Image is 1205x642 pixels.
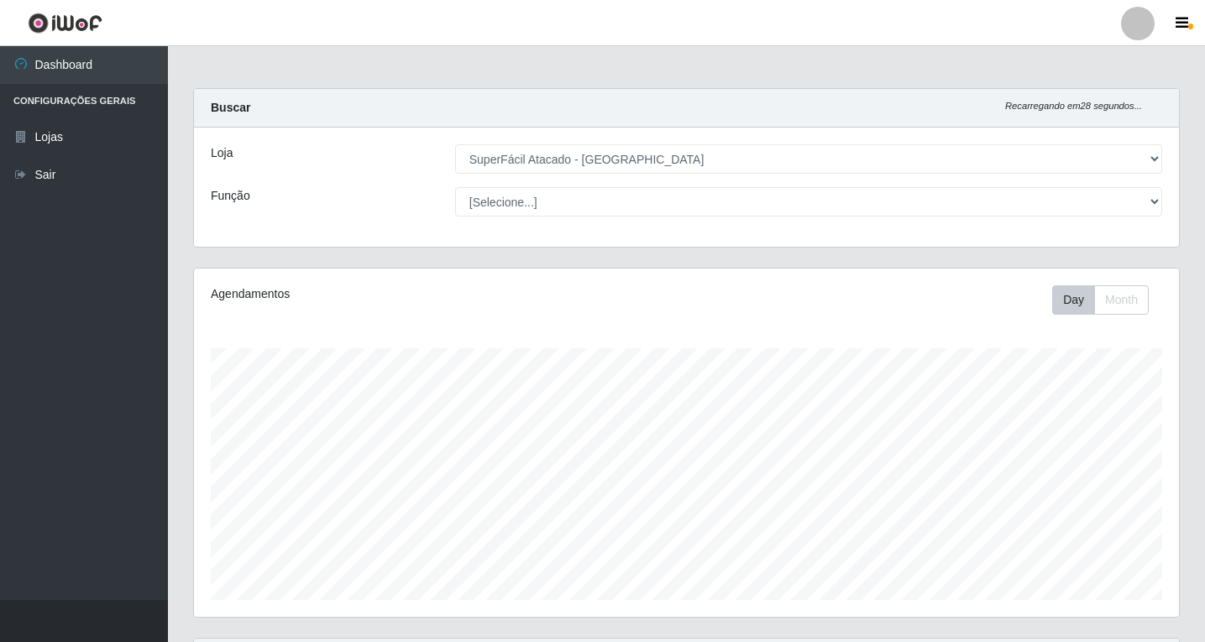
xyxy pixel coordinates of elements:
button: Day [1052,285,1095,315]
div: Toolbar with button groups [1052,285,1162,315]
strong: Buscar [211,101,250,114]
label: Loja [211,144,233,162]
div: First group [1052,285,1149,315]
i: Recarregando em 28 segundos... [1005,101,1142,111]
div: Agendamentos [211,285,593,303]
img: CoreUI Logo [28,13,102,34]
label: Função [211,187,250,205]
button: Month [1094,285,1149,315]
